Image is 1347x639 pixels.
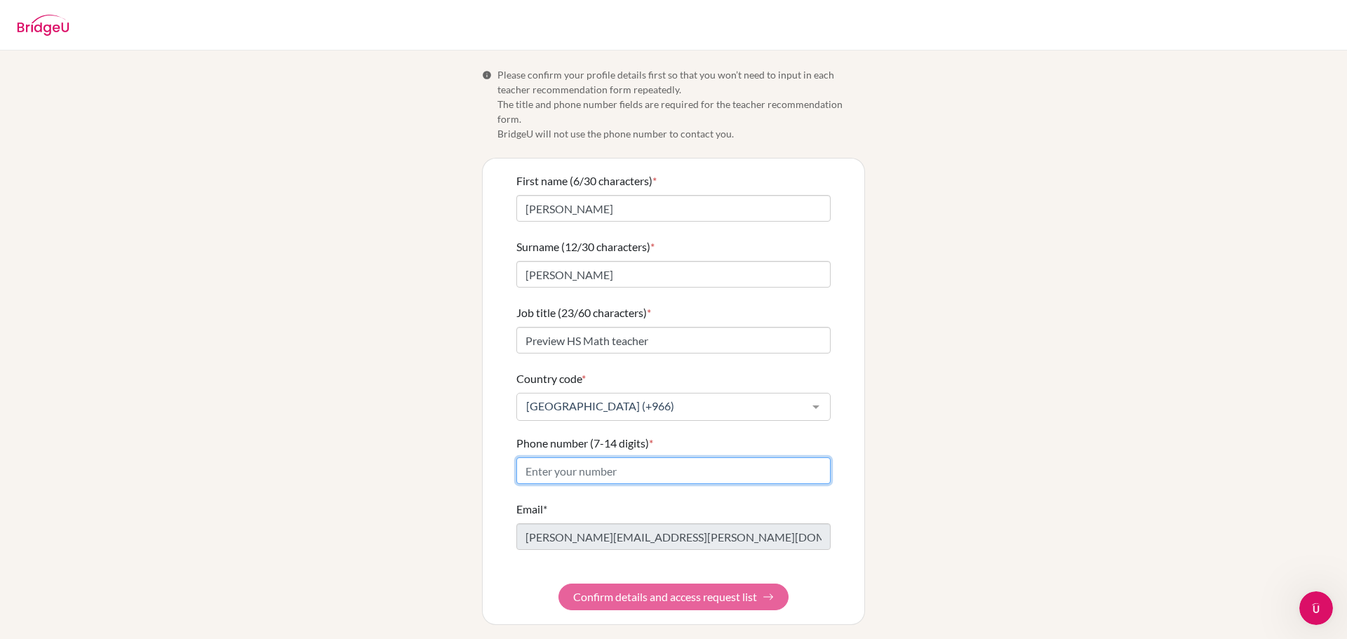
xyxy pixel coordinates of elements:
label: Country code [516,370,586,387]
input: Enter your number [516,457,831,484]
label: Job title (23/60 characters) [516,304,651,321]
label: First name (6/30 characters) [516,173,657,189]
input: Enter your surname [516,261,831,288]
span: [GEOGRAPHIC_DATA] (+966) [523,399,802,413]
input: Enter your job title [516,327,831,354]
iframe: Intercom live chat [1299,591,1333,625]
span: Please confirm your profile details first so that you won’t need to input in each teacher recomme... [497,67,865,141]
label: Phone number (7-14 digits) [516,435,653,452]
label: Email* [516,501,547,518]
img: BridgeU logo [17,15,69,36]
span: Info [482,70,492,80]
label: Surname (12/30 characters) [516,238,655,255]
input: Enter your first name [516,195,831,222]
